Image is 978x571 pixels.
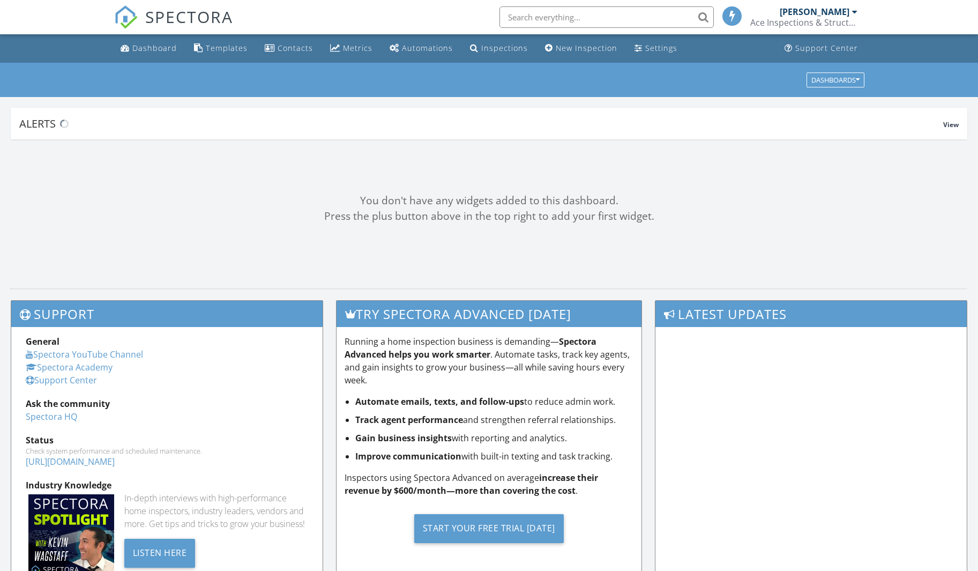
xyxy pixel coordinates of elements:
a: Support Center [26,374,97,386]
strong: Improve communication [355,450,461,462]
div: [PERSON_NAME] [780,6,849,17]
div: Inspections [481,43,528,53]
li: and strengthen referral relationships. [355,413,633,426]
strong: Gain business insights [355,432,452,444]
strong: Track agent performance [355,414,463,426]
a: Templates [190,39,252,58]
div: Start Your Free Trial [DATE] [414,514,564,543]
li: to reduce admin work. [355,395,633,408]
div: Alerts [19,116,943,131]
p: Inspectors using Spectora Advanced on average . [345,471,633,497]
h3: Latest Updates [655,301,967,327]
div: Check system performance and scheduled maintenance. [26,447,308,455]
input: Search everything... [499,6,714,28]
a: Inspections [466,39,532,58]
p: Running a home inspection business is demanding— . Automate tasks, track key agents, and gain ins... [345,335,633,387]
h3: Try spectora advanced [DATE] [337,301,641,327]
a: Listen Here [124,546,196,558]
div: In-depth interviews with high-performance home inspectors, industry leaders, vendors and more. Ge... [124,492,308,530]
strong: General [26,336,59,347]
div: Templates [206,43,248,53]
div: Ace Inspections & Structural Services, LLC [750,17,857,28]
a: Settings [630,39,682,58]
span: SPECTORA [145,5,233,28]
a: [URL][DOMAIN_NAME] [26,456,115,468]
li: with built-in texting and task tracking. [355,450,633,463]
div: Metrics [343,43,372,53]
a: Start Your Free Trial [DATE] [345,506,633,551]
a: Spectora Academy [26,361,113,373]
div: Dashboards [811,76,860,84]
div: Support Center [795,43,858,53]
div: Industry Knowledge [26,479,308,492]
h3: Support [11,301,323,327]
a: Spectora HQ [26,411,77,422]
div: Press the plus button above in the top right to add your first widget. [11,209,967,224]
div: Dashboard [132,43,177,53]
li: with reporting and analytics. [355,432,633,444]
img: The Best Home Inspection Software - Spectora [114,5,138,29]
strong: increase their revenue by $600/month—more than covering the cost [345,472,598,496]
a: Contacts [260,39,317,58]
a: Support Center [780,39,862,58]
button: Dashboards [807,72,864,87]
strong: Spectora Advanced helps you work smarter [345,336,596,360]
a: SPECTORA [114,14,233,37]
div: Status [26,434,308,447]
div: You don't have any widgets added to this dashboard. [11,193,967,209]
div: Automations [402,43,453,53]
a: Spectora YouTube Channel [26,348,143,360]
div: Ask the community [26,397,308,410]
div: New Inspection [556,43,617,53]
span: View [943,120,959,129]
a: Automations (Basic) [385,39,457,58]
a: Dashboard [116,39,181,58]
strong: Automate emails, texts, and follow-ups [355,396,524,407]
div: Listen Here [124,539,196,568]
a: Metrics [326,39,377,58]
a: New Inspection [541,39,622,58]
div: Contacts [278,43,313,53]
div: Settings [645,43,677,53]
